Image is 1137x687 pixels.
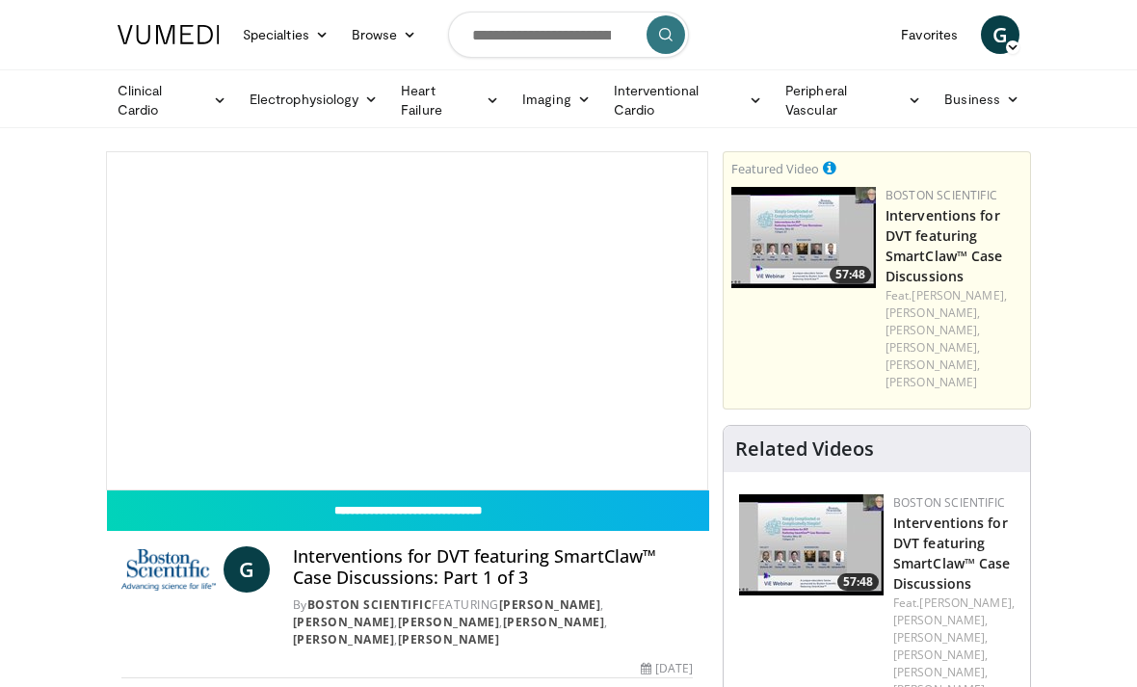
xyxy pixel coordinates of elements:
a: Interventional Cardio [602,81,774,119]
small: Featured Video [731,160,819,177]
a: Interventions for DVT featuring SmartClaw™ Case Discussions [893,514,1011,593]
div: Feat. [886,287,1022,391]
a: [PERSON_NAME], [886,322,980,338]
a: [PERSON_NAME] [398,631,500,647]
input: Search topics, interventions [448,12,689,58]
div: [DATE] [641,660,693,677]
a: Browse [340,15,429,54]
a: Favorites [889,15,969,54]
a: Interventions for DVT featuring SmartClaw™ Case Discussions [886,206,1003,285]
a: [PERSON_NAME], [893,629,988,646]
a: Boston Scientific [307,596,433,613]
a: [PERSON_NAME], [886,304,980,321]
a: [PERSON_NAME], [893,647,988,663]
a: [PERSON_NAME] [886,374,977,390]
video-js: Video Player [107,152,707,489]
a: Boston Scientific [886,187,997,203]
a: [PERSON_NAME], [886,339,980,356]
img: VuMedi Logo [118,25,220,44]
a: Peripheral Vascular [774,81,933,119]
img: Boston Scientific [121,546,216,593]
a: Boston Scientific [893,494,1005,511]
a: [PERSON_NAME], [886,357,980,373]
img: f80d5c17-e695-4770-8d66-805e03df8342.150x105_q85_crop-smart_upscale.jpg [731,187,876,288]
a: Heart Failure [389,81,511,119]
div: By FEATURING , , , , , [293,596,693,648]
span: 57:48 [830,266,871,283]
a: G [224,546,270,593]
a: [PERSON_NAME] [398,614,500,630]
a: 57:48 [739,494,884,595]
a: Clinical Cardio [106,81,238,119]
a: [PERSON_NAME] [499,596,601,613]
a: [PERSON_NAME] [293,631,395,647]
a: Electrophysiology [238,80,389,119]
a: G [981,15,1019,54]
a: 57:48 [731,187,876,288]
a: [PERSON_NAME], [919,595,1014,611]
a: [PERSON_NAME], [893,664,988,680]
a: Specialties [231,15,340,54]
a: [PERSON_NAME], [912,287,1006,304]
a: Imaging [511,80,602,119]
a: Business [933,80,1031,119]
a: [PERSON_NAME], [893,612,988,628]
h4: Related Videos [735,437,874,461]
h4: Interventions for DVT featuring SmartClaw™ Case Discussions: Part 1 of 3 [293,546,693,588]
a: [PERSON_NAME] [503,614,605,630]
img: f80d5c17-e695-4770-8d66-805e03df8342.150x105_q85_crop-smart_upscale.jpg [739,494,884,595]
a: [PERSON_NAME] [293,614,395,630]
span: 57:48 [837,573,879,591]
